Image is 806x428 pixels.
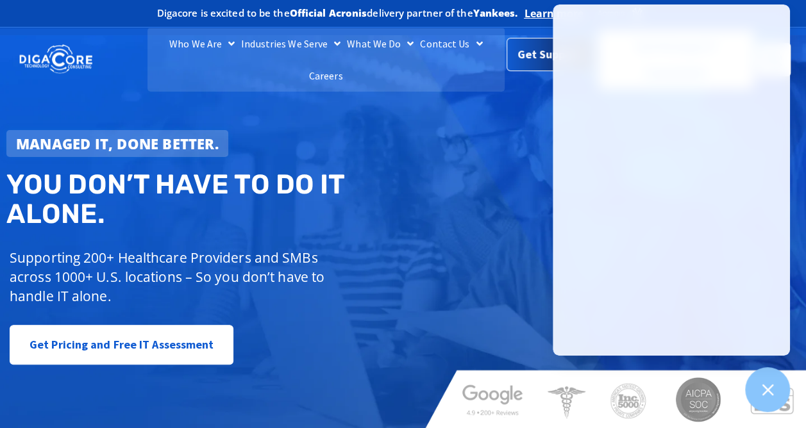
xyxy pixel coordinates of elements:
strong: Managed IT, done better. [16,134,219,153]
a: What We Do [344,28,417,60]
nav: Menu [147,28,505,92]
h2: You don’t have to do IT alone. [6,170,412,229]
a: Careers [306,60,346,92]
img: DigaCore Technology Consulting [19,44,92,75]
span: Get Support [517,44,582,70]
h2: Digacore is excited to be the delivery partner of the [157,8,518,18]
a: Managed IT, done better. [6,130,228,157]
iframe: Chatgenie Messenger [553,4,790,356]
a: Industries We Serve [238,28,344,60]
a: Contact Us [417,28,485,60]
b: Official Acronis [290,6,367,19]
a: Get Pricing and Free IT Assessment [10,325,233,365]
a: Learn more [524,7,584,20]
a: Get Support [507,40,592,74]
span: Get Pricing and Free IT Assessment [29,332,214,358]
b: Yankees. [473,6,518,19]
p: Supporting 200+ Healthcare Providers and SMBs across 1000+ U.S. locations – So you don’t have to ... [10,248,339,306]
a: Who We Are [166,28,238,60]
